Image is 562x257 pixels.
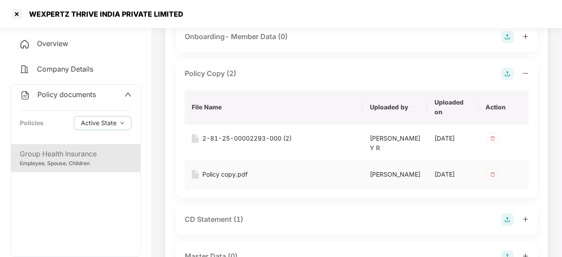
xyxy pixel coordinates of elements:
[37,65,93,73] span: Company Details
[370,170,420,179] div: [PERSON_NAME]
[522,33,529,40] span: plus
[37,90,96,99] span: Policy documents
[202,170,248,179] div: Policy copy.pdf
[19,39,30,50] img: svg+xml;base64,PHN2ZyB4bWxucz0iaHR0cDovL3d3dy53My5vcmcvMjAwMC9zdmciIHdpZHRoPSIyNCIgaGVpZ2h0PSIyNC...
[37,39,68,48] span: Overview
[501,214,514,226] img: svg+xml;base64,PHN2ZyB4bWxucz0iaHR0cDovL3d3dy53My5vcmcvMjAwMC9zdmciIHdpZHRoPSIyOCIgaGVpZ2h0PSIyOC...
[370,134,420,153] div: [PERSON_NAME] Y R
[20,90,30,101] img: svg+xml;base64,PHN2ZyB4bWxucz0iaHR0cDovL3d3dy53My5vcmcvMjAwMC9zdmciIHdpZHRoPSIyNCIgaGVpZ2h0PSIyNC...
[522,70,529,76] span: minus
[478,90,529,124] th: Action
[522,216,529,222] span: plus
[185,214,243,225] div: CD Statement (1)
[192,134,199,143] img: svg+xml;base64,PHN2ZyB4bWxucz0iaHR0cDovL3d3dy53My5vcmcvMjAwMC9zdmciIHdpZHRoPSIxNiIgaGVpZ2h0PSIyMC...
[501,31,514,43] img: svg+xml;base64,PHN2ZyB4bWxucz0iaHR0cDovL3d3dy53My5vcmcvMjAwMC9zdmciIHdpZHRoPSIyOCIgaGVpZ2h0PSIyOC...
[363,90,427,124] th: Uploaded by
[485,167,500,181] img: svg+xml;base64,PHN2ZyB4bWxucz0iaHR0cDovL3d3dy53My5vcmcvMjAwMC9zdmciIHdpZHRoPSIzMiIgaGVpZ2h0PSIzMi...
[20,159,131,168] div: Employee, Spouse, Children
[427,90,478,124] th: Uploaded on
[434,170,471,179] div: [DATE]
[185,68,236,79] div: Policy Copy (2)
[124,91,131,98] span: up
[485,131,500,145] img: svg+xml;base64,PHN2ZyB4bWxucz0iaHR0cDovL3d3dy53My5vcmcvMjAwMC9zdmciIHdpZHRoPSIzMiIgaGVpZ2h0PSIzMi...
[120,121,124,126] span: down
[202,134,292,143] div: 2-81-25-00002293-000 (2)
[19,64,30,75] img: svg+xml;base64,PHN2ZyB4bWxucz0iaHR0cDovL3d3dy53My5vcmcvMjAwMC9zdmciIHdpZHRoPSIyNCIgaGVpZ2h0PSIyNC...
[434,134,471,143] div: [DATE]
[20,118,44,128] div: Policies
[81,118,117,128] span: Active State
[24,10,183,18] div: WEXPERTZ THRIVE INDIA PRIVATE LIMITED
[185,31,288,42] div: Onboarding- Member Data (0)
[501,68,514,80] img: svg+xml;base64,PHN2ZyB4bWxucz0iaHR0cDovL3d3dy53My5vcmcvMjAwMC9zdmciIHdpZHRoPSIyOCIgaGVpZ2h0PSIyOC...
[74,116,131,130] button: Active Statedown
[20,148,131,159] div: Group Health Insurance
[185,90,363,124] th: File Name
[192,170,199,179] img: svg+xml;base64,PHN2ZyB4bWxucz0iaHR0cDovL3d3dy53My5vcmcvMjAwMC9zdmciIHdpZHRoPSIxNiIgaGVpZ2h0PSIyMC...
